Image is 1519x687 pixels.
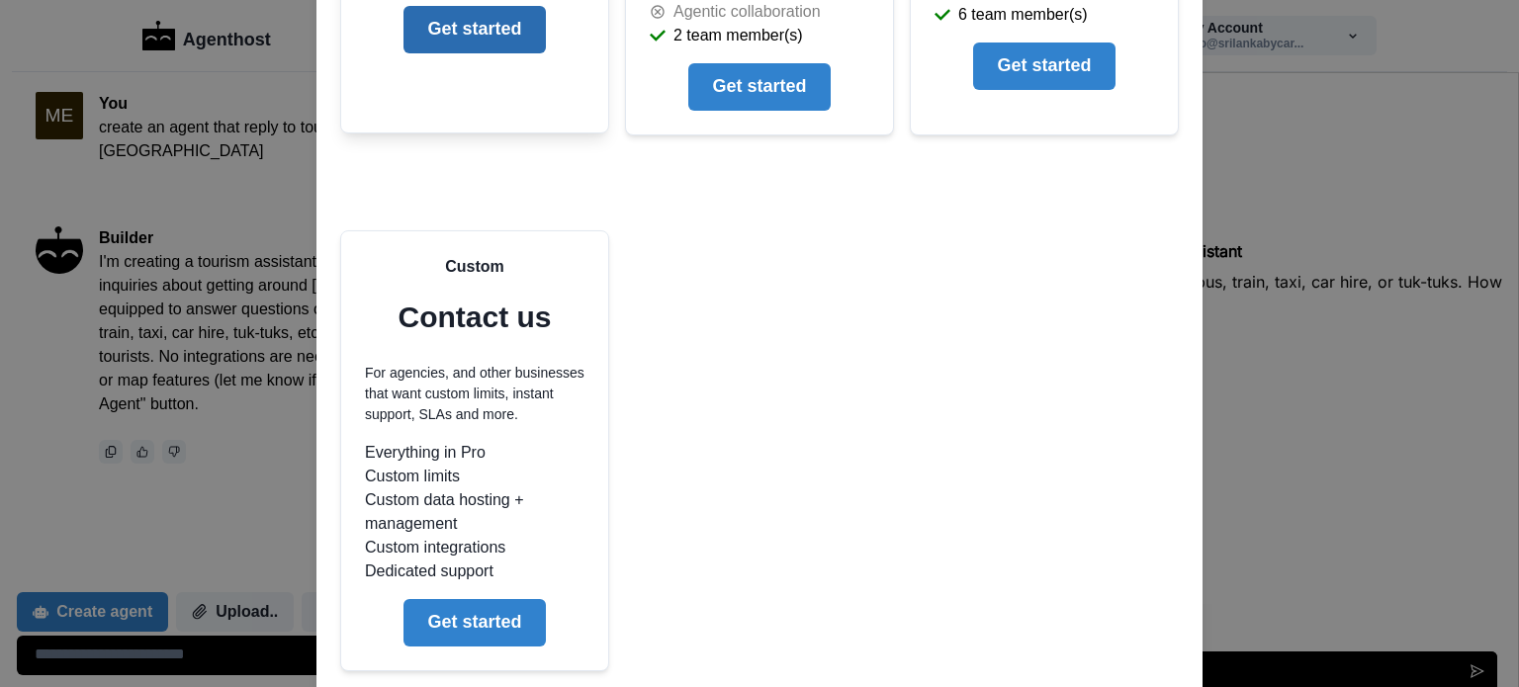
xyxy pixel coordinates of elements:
[773,578,813,618] button: Send message
[365,441,584,465] p: Everything in Pro
[403,599,545,646] button: Get started
[365,465,584,488] p: Custom limits
[21,535,129,574] button: Clear chat
[365,536,584,559] p: Custom integrations
[277,169,558,188] h2: Sri Lanka Transport Tourism Assistant
[973,43,1115,90] button: Get started
[673,24,803,47] p: 2 team member(s)
[688,63,830,111] button: Get started
[365,363,584,425] p: For agencies, and other businesses that want custom limits, instant support, SLAs and more.
[16,197,818,244] p: Hi! Ask me anything about getting around [GEOGRAPHIC_DATA]—bus, train, taxi, car hire, or tuk-tuk...
[398,295,551,339] p: Contact us
[378,74,457,153] img: Sri Lanka Transport Tourism Assistant logo
[445,255,504,279] p: Custom
[365,559,584,583] p: Dedicated support
[365,488,584,536] p: Custom data hosting + management
[403,6,545,53] button: Get started
[958,3,1088,27] p: 6 team member(s)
